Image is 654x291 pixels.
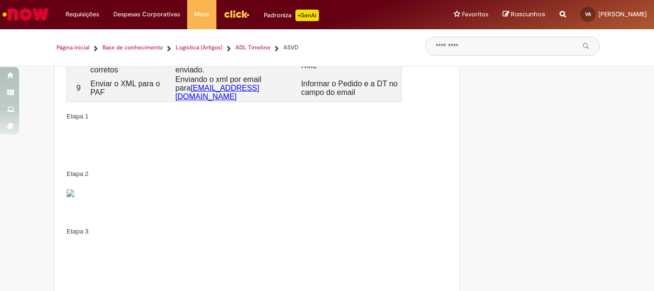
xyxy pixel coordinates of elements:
a: [EMAIL_ADDRESS][DOMAIN_NAME] [175,85,259,101]
img: sys_attachment.do [67,189,74,197]
span: Informar o Pedido e a DT no campo do email [301,80,398,96]
span: Etapa 3 [67,228,89,235]
span: Etapa 1 [67,113,89,120]
span: VA [585,11,591,17]
a: ADL Timeline [236,44,271,52]
a: Logística (Artigos) [176,44,223,52]
span: ASVD [283,44,298,51]
span: Validar se os dados enviados pela TP estão corretos [90,48,170,74]
a: Base de conhecimento [102,44,163,52]
span: [EMAIL_ADDRESS][DOMAIN_NAME] [175,84,259,101]
a: Rascunhos [503,10,545,19]
span: Enviando o xml por email para [175,75,261,92]
span: Despesas Corporativas [113,10,180,19]
span: Etapa 2 [67,170,89,177]
img: ServiceNow [1,5,50,24]
span: Favoritos [462,10,488,19]
span: Verificando se consta a FM e Pedido no campo observação e se o xml foi enviado. [175,48,300,74]
span: Rascunhos [511,10,545,19]
span: Enviar o XML para o PAF [90,80,160,96]
span: More [194,10,209,19]
div: Padroniza [264,10,319,21]
img: click_logo_yellow_360x200.png [224,7,249,21]
p: +GenAi [295,10,319,21]
span: Requisições [66,10,99,19]
a: Página inicial [56,44,90,52]
span: O imput é realizado pelo XML [301,53,384,70]
span: 9 [76,84,80,92]
span: [PERSON_NAME] [598,10,647,18]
